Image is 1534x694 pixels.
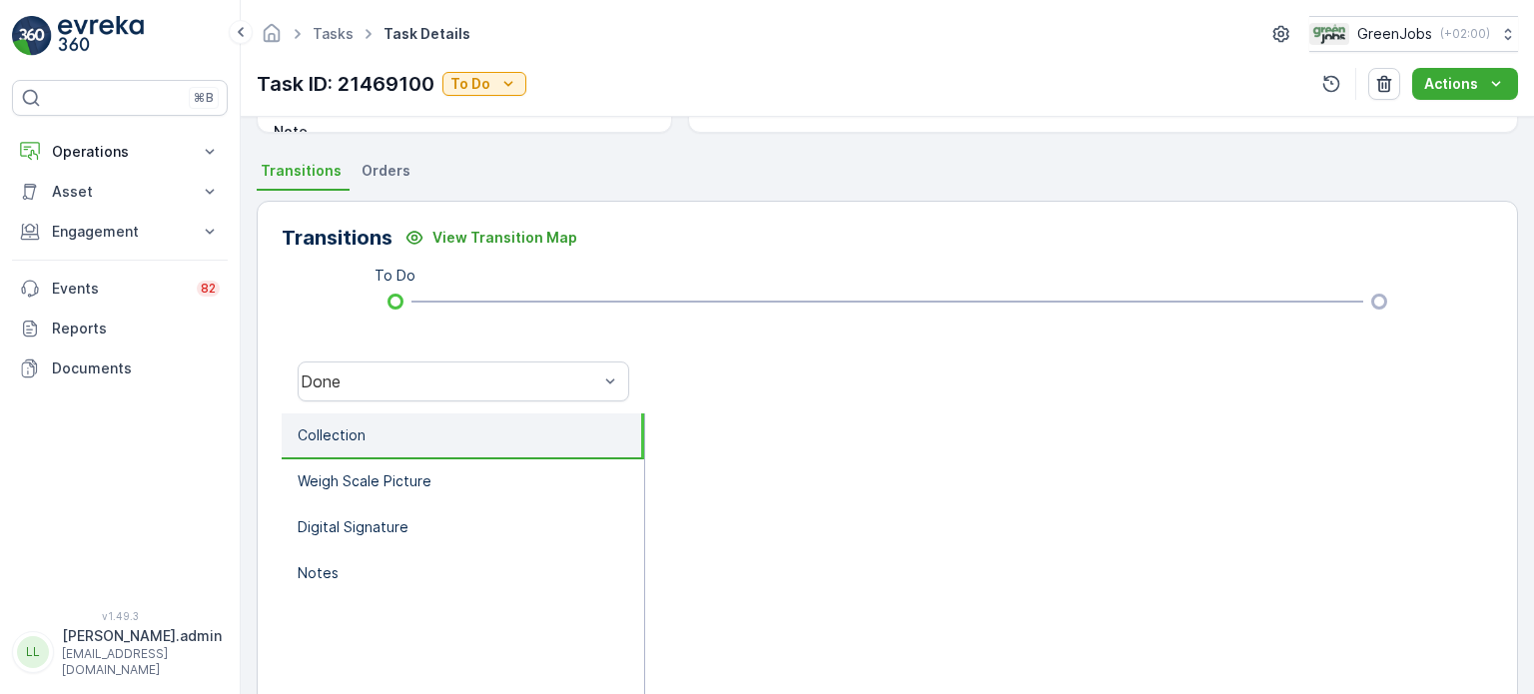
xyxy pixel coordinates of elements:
div: LL [17,636,49,668]
img: logo [12,16,52,56]
p: Actions [1424,74,1478,94]
p: View Transition Map [432,228,577,248]
p: Note [274,122,420,142]
p: Operations [52,142,188,162]
button: Engagement [12,212,228,252]
p: Asset [52,182,188,202]
p: Engagement [52,222,188,242]
p: 82 [201,281,216,297]
p: ⌘B [194,90,214,106]
p: Task ID: 21469100 [257,69,434,99]
p: ( +02:00 ) [1440,26,1490,42]
p: GreenJobs [1357,24,1432,44]
button: View Transition Map [392,222,589,254]
button: LL[PERSON_NAME].admin[EMAIL_ADDRESS][DOMAIN_NAME] [12,626,228,678]
a: Reports [12,309,228,348]
button: Asset [12,172,228,212]
p: Notes [298,563,339,583]
button: GreenJobs(+02:00) [1309,16,1518,52]
p: - [428,122,649,142]
a: Documents [12,348,228,388]
button: Operations [12,132,228,172]
p: To Do [450,74,490,94]
span: Transitions [261,161,342,181]
a: Homepage [261,30,283,47]
p: Weigh Scale Picture [298,471,431,491]
p: [EMAIL_ADDRESS][DOMAIN_NAME] [62,646,222,678]
img: Green_Jobs_Logo.png [1309,23,1349,45]
img: logo_light-DOdMpM7g.png [58,16,144,56]
p: Transitions [282,223,392,253]
a: Tasks [313,25,354,42]
span: Task Details [380,24,474,44]
div: Done [301,372,598,390]
p: Collection [298,425,366,445]
button: Actions [1412,68,1518,100]
span: Orders [362,161,410,181]
p: To Do [375,266,415,286]
span: v 1.49.3 [12,610,228,622]
p: Events [52,279,185,299]
p: [PERSON_NAME].admin [62,626,222,646]
p: Digital Signature [298,517,408,537]
a: Events82 [12,269,228,309]
p: Documents [52,358,220,378]
p: Reports [52,319,220,339]
button: To Do [442,72,526,96]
